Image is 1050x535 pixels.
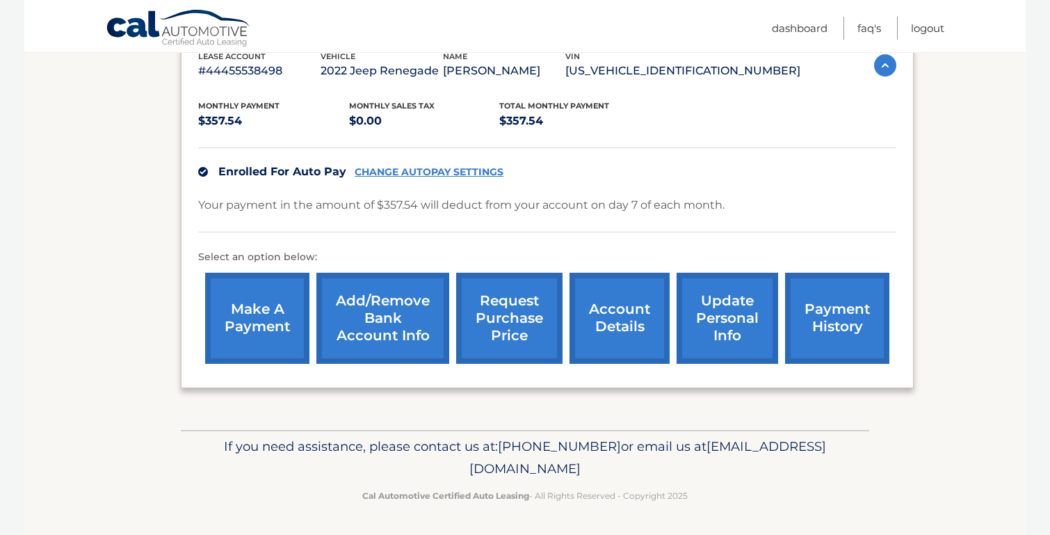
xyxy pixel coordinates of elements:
span: vin [565,51,580,61]
span: [PHONE_NUMBER] [498,438,621,454]
a: make a payment [205,273,309,364]
span: lease account [198,51,266,61]
span: Enrolled For Auto Pay [218,165,346,178]
p: $357.54 [198,111,349,131]
p: - All Rights Reserved - Copyright 2025 [190,488,860,503]
a: CHANGE AUTOPAY SETTINGS [355,166,503,178]
img: check.svg [198,167,208,177]
a: Cal Automotive [106,9,252,49]
a: payment history [785,273,889,364]
span: name [443,51,467,61]
p: $357.54 [499,111,650,131]
a: update personal info [677,273,778,364]
a: Add/Remove bank account info [316,273,449,364]
span: Total Monthly Payment [499,101,609,111]
img: accordion-active.svg [874,54,896,77]
p: 2022 Jeep Renegade [321,61,443,81]
a: FAQ's [857,17,881,40]
a: Dashboard [772,17,827,40]
a: Logout [911,17,944,40]
p: #44455538498 [198,61,321,81]
span: Monthly Payment [198,101,280,111]
p: Select an option below: [198,249,896,266]
p: Your payment in the amount of $357.54 will deduct from your account on day 7 of each month. [198,195,725,215]
strong: Cal Automotive Certified Auto Leasing [362,490,529,501]
span: Monthly sales Tax [349,101,435,111]
a: account details [570,273,670,364]
p: If you need assistance, please contact us at: or email us at [190,436,860,480]
p: [US_VEHICLE_IDENTIFICATION_NUMBER] [565,61,800,81]
p: [PERSON_NAME] [443,61,565,81]
p: $0.00 [349,111,500,131]
a: request purchase price [456,273,563,364]
span: vehicle [321,51,355,61]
